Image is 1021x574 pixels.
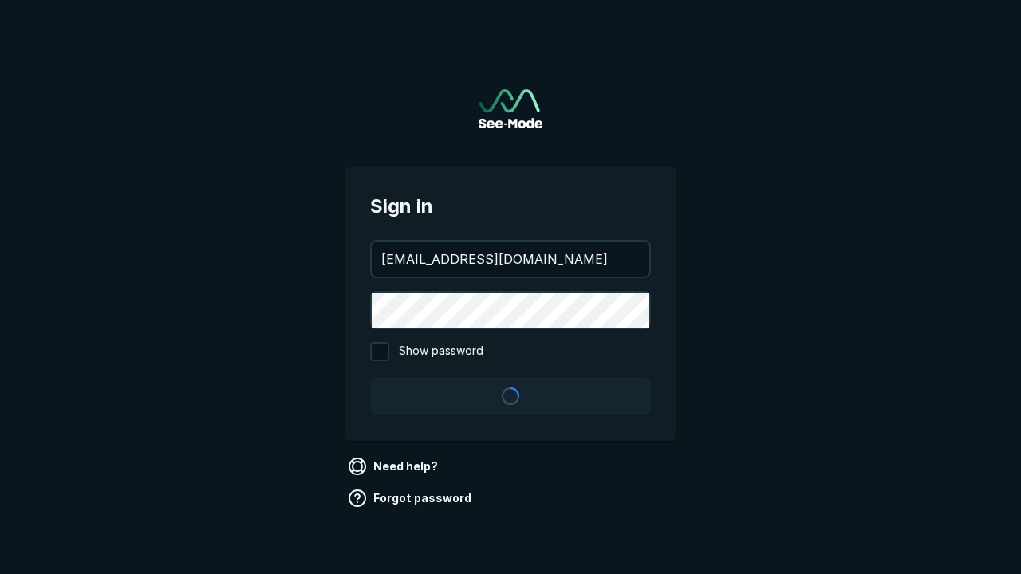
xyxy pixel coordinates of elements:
a: Need help? [345,454,444,479]
a: Go to sign in [479,89,542,128]
span: Sign in [370,192,651,221]
a: Forgot password [345,486,478,511]
img: See-Mode Logo [479,89,542,128]
span: Show password [399,342,483,361]
input: your@email.com [372,242,649,277]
